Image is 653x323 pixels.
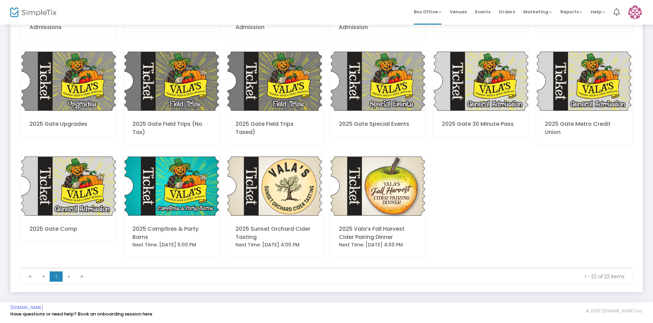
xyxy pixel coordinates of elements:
div: 2025 Gate Comp [29,225,108,233]
img: 6388957997713638755FieldTrips.png [227,51,323,111]
img: 13CampfiresPartyBarnsTHUMBNAIL.png [124,156,220,216]
img: 6389251137675706231GeneralAdmission.png [21,156,117,216]
div: 2025 Vala’s Fall Harvest Cider Pairing Dinner [339,225,418,241]
span: Orders [499,3,515,21]
img: 6389251143933151071GeneralAdmission.png [536,51,632,111]
img: 4Upgrades.png [21,51,117,111]
div: Next Time: [DATE] 5:00 PM [132,241,211,248]
div: 2025 Gate 30 Minute Pass [442,120,521,128]
img: 3SpecialEvents.png [330,51,426,111]
img: SunsetOrchardCiderTastingTHUMBNAIL.png [227,156,323,216]
span: Box Office [414,9,441,15]
img: 5FieldTrips.png [124,51,220,111]
div: Next Time: [DATE] 4:00 PM [339,241,418,248]
span: Venues [450,3,467,21]
span: Marketing [523,9,552,15]
div: 2025 Campfires & Party Barns [132,225,211,241]
span: Page 1 [50,271,63,282]
span: Reports [560,9,582,15]
img: FallHarvestCiderPairingDinnerTHUMBNAIL.png [330,156,426,216]
a: Have questions or need help? Book an onboarding session here [10,311,152,317]
a: [DOMAIN_NAME] [10,305,43,310]
div: 2025 Gate Metro Credit Union [545,120,624,136]
div: 2025 Gate Field Trips (No Tax) [132,120,211,136]
kendo-pager-info: 1 - 22 of 22 items [93,273,625,280]
div: 2025 Gate Special Events [339,120,418,128]
span: © 2025 [DOMAIN_NAME] Inc. [586,308,643,314]
span: Events [475,3,490,21]
div: 2025 Gate Upgrades [29,120,108,128]
img: 6389251140912223621GeneralAdmission.png [433,51,529,111]
span: Help [591,9,605,15]
div: 2025 Gate Field Trips Taxed) [235,120,314,136]
div: 2025 Sunset Orchard Cider Tasting [235,225,314,241]
div: Data table [21,268,632,268]
div: Next Time: [DATE] 4:00 PM [235,241,314,248]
